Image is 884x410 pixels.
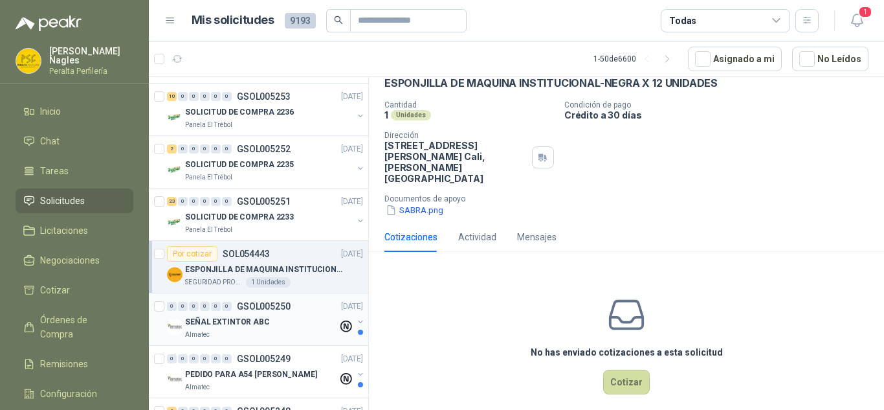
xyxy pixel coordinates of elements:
div: 0 [200,92,210,101]
div: 0 [189,144,199,154]
p: GSOL005251 [237,197,291,206]
div: 0 [178,92,188,101]
a: 10 0 0 0 0 0 GSOL005253[DATE] Company LogoSOLICITUD DE COMPRA 2236Panela El Trébol [167,89,366,130]
p: Condición de pago [564,100,879,109]
p: ESPONJILLA DE MAQUINA INSTITUCIONAL-NEGRA X 12 UNIDADES [185,264,346,276]
p: Panela El Trébol [185,225,232,235]
div: 0 [189,302,199,311]
div: 0 [178,197,188,206]
p: SOLICITUD DE COMPRA 2233 [185,211,294,223]
div: 0 [211,302,221,311]
p: [DATE] [341,91,363,103]
button: 1 [845,9,868,32]
div: Cotizaciones [384,230,437,244]
div: 0 [222,144,232,154]
div: 0 [189,197,199,206]
img: Company Logo [167,319,182,335]
img: Company Logo [167,214,182,230]
button: Cotizar [603,370,650,394]
img: Logo peakr [16,16,82,31]
h3: No has enviado cotizaciones a esta solicitud [531,345,723,359]
p: [DATE] [341,143,363,155]
a: Tareas [16,159,133,183]
p: Almatec [185,382,210,393]
p: Panela El Trébol [185,172,232,183]
span: Configuración [40,387,97,401]
a: Por cotizarSOL054443[DATE] Company LogoESPONJILLA DE MAQUINA INSTITUCIONAL-NEGRA X 12 UNIDADESSEG... [149,241,368,293]
p: SEGURIDAD PROVISER LTDA [185,277,243,288]
div: 1 Unidades [246,277,291,288]
p: [STREET_ADDRESS][PERSON_NAME] Cali , [PERSON_NAME][GEOGRAPHIC_DATA] [384,140,527,184]
a: 23 0 0 0 0 0 GSOL005251[DATE] Company LogoSOLICITUD DE COMPRA 2233Panela El Trébol [167,194,366,235]
span: Inicio [40,104,61,119]
p: [DATE] [341,248,363,260]
a: 0 0 0 0 0 0 GSOL005250[DATE] Company LogoSEÑAL EXTINTOR ABCAlmatec [167,299,366,340]
div: 0 [178,302,188,311]
img: Company Logo [167,109,182,125]
a: 0 0 0 0 0 0 GSOL005249[DATE] Company LogoPEDIDO PARA A54 [PERSON_NAME]Almatec [167,351,366,393]
span: 9193 [285,13,316,28]
div: 10 [167,92,177,101]
a: Negociaciones [16,248,133,273]
p: Almatec [185,330,210,340]
div: 0 [200,144,210,154]
button: No Leídos [792,47,868,71]
div: 0 [178,144,188,154]
div: 0 [211,197,221,206]
a: Inicio [16,99,133,124]
img: Company Logo [167,162,182,177]
p: GSOL005253 [237,92,291,101]
a: Cotizar [16,278,133,302]
span: Licitaciones [40,223,88,238]
span: Solicitudes [40,194,85,208]
p: Crédito a 30 días [564,109,879,120]
img: Company Logo [16,49,41,73]
p: GSOL005252 [237,144,291,154]
p: SEÑAL EXTINTOR ABC [185,316,270,328]
p: Documentos de apoyo [384,194,879,203]
p: SOLICITUD DE COMPRA 2236 [185,106,294,119]
div: 0 [222,92,232,101]
img: Company Logo [167,372,182,387]
span: Chat [40,134,60,148]
a: Solicitudes [16,188,133,213]
span: Cotizar [40,283,70,297]
p: ESPONJILLA DE MAQUINA INSTITUCIONAL-NEGRA X 12 UNIDADES [384,76,718,90]
img: Company Logo [167,267,182,282]
p: [DATE] [341,301,363,313]
span: Órdenes de Compra [40,313,121,341]
a: Órdenes de Compra [16,308,133,347]
div: 0 [222,302,232,311]
div: 0 [211,92,221,101]
div: 0 [189,354,199,363]
button: Asignado a mi [688,47,782,71]
p: Panela El Trébol [185,120,232,130]
a: Licitaciones [16,218,133,243]
p: [PERSON_NAME] Nagles [49,47,133,65]
p: Cantidad [384,100,554,109]
span: 1 [858,6,872,18]
div: 0 [200,354,210,363]
span: Negociaciones [40,253,100,268]
div: 0 [189,92,199,101]
p: [DATE] [341,196,363,208]
h1: Mis solicitudes [192,11,274,30]
div: 1 - 50 de 6600 [593,49,678,69]
div: Todas [669,14,696,28]
div: 0 [178,354,188,363]
div: 0 [167,302,177,311]
a: 2 0 0 0 0 0 GSOL005252[DATE] Company LogoSOLICITUD DE COMPRA 2235Panela El Trébol [167,141,366,183]
div: 0 [211,144,221,154]
p: GSOL005250 [237,302,291,311]
p: Dirección [384,131,527,140]
span: Remisiones [40,357,88,371]
p: Peralta Perfilería [49,67,133,75]
div: 0 [211,354,221,363]
div: Por cotizar [167,246,217,262]
div: 23 [167,197,177,206]
div: 0 [222,354,232,363]
p: SOL054443 [223,249,270,258]
div: 0 [200,197,210,206]
span: Tareas [40,164,69,178]
a: Remisiones [16,352,133,376]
